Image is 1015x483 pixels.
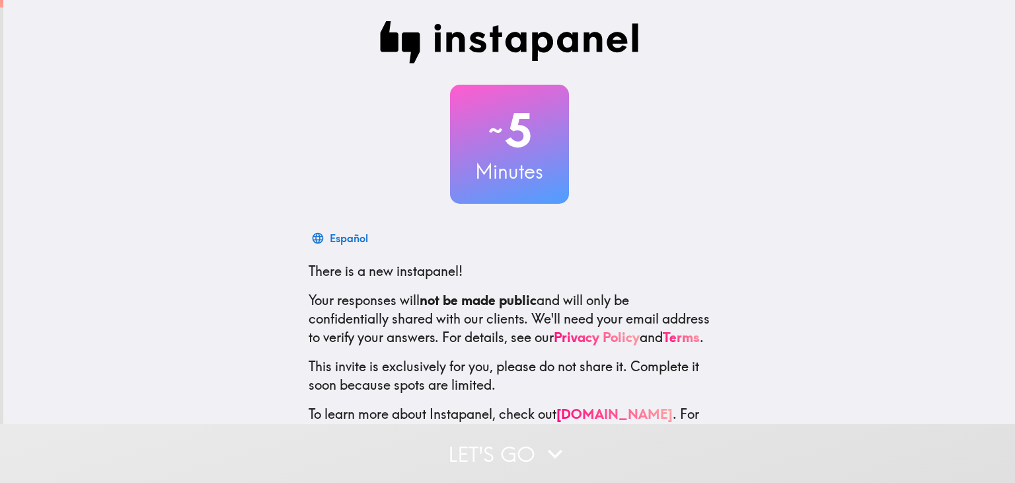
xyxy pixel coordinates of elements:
[486,110,505,150] span: ~
[663,329,700,345] a: Terms
[556,406,673,422] a: [DOMAIN_NAME]
[309,291,710,347] p: Your responses will and will only be confidentially shared with our clients. We'll need your emai...
[554,329,640,345] a: Privacy Policy
[309,225,373,251] button: Español
[380,21,639,64] img: Instapanel
[450,157,569,185] h3: Minutes
[450,103,569,157] h2: 5
[420,292,537,308] b: not be made public
[309,357,710,394] p: This invite is exclusively for you, please do not share it. Complete it soon because spots are li...
[309,263,463,279] span: There is a new instapanel!
[309,405,710,461] p: To learn more about Instapanel, check out . For questions or help, email us at .
[330,229,368,247] div: Español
